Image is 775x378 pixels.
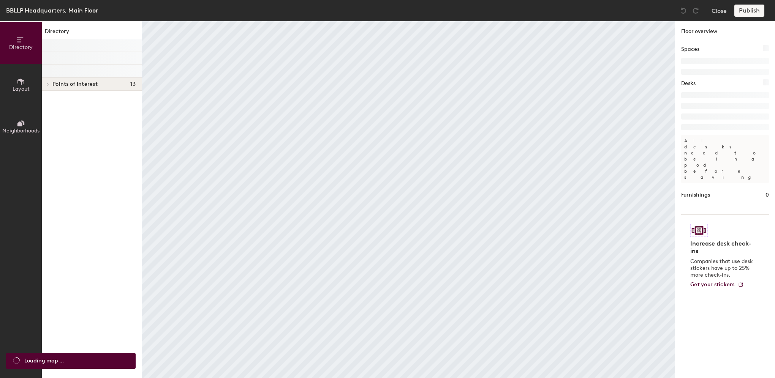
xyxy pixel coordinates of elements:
span: Loading map ... [24,357,64,365]
span: 13 [130,81,136,87]
h1: 0 [766,191,769,199]
p: All desks need to be in a pod before saving [681,135,769,183]
h1: Spaces [681,45,699,54]
img: Undo [680,7,687,14]
span: Directory [9,44,33,50]
canvas: Map [142,21,675,378]
img: Sticker logo [690,224,708,237]
span: Layout [13,86,30,92]
h1: Desks [681,79,696,88]
img: Redo [692,7,699,14]
h1: Directory [42,27,142,39]
button: Close [712,5,727,17]
span: Get your stickers [690,281,735,288]
h1: Furnishings [681,191,710,199]
div: BBLLP Headquarters, Main Floor [6,6,98,15]
a: Get your stickers [690,282,744,288]
p: Companies that use desk stickers have up to 25% more check-ins. [690,258,755,279]
h4: Increase desk check-ins [690,240,755,255]
span: Points of interest [52,81,98,87]
span: Neighborhoods [2,128,40,134]
h1: Floor overview [675,21,775,39]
